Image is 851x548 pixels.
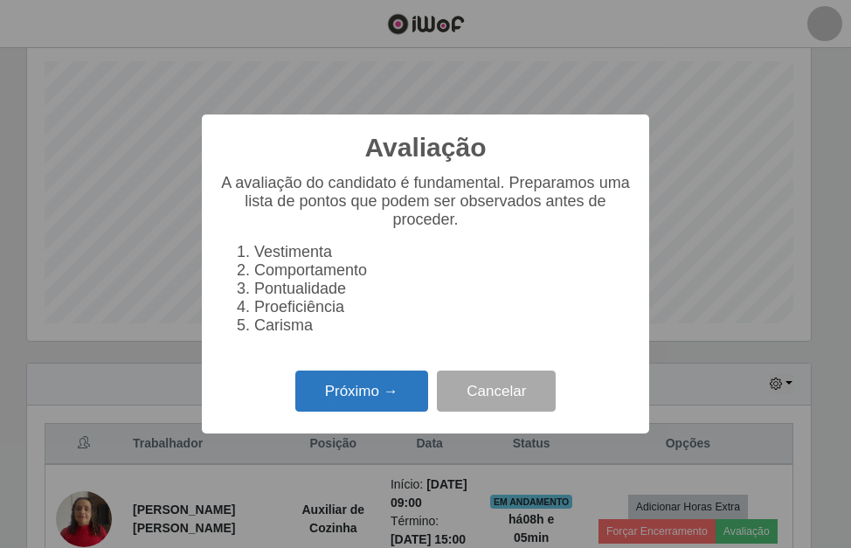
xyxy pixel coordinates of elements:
p: A avaliação do candidato é fundamental. Preparamos uma lista de pontos que podem ser observados a... [219,174,632,229]
button: Cancelar [437,371,556,412]
li: Proeficiência [254,298,632,316]
li: Carisma [254,316,632,335]
li: Pontualidade [254,280,632,298]
h2: Avaliação [365,132,487,163]
li: Vestimenta [254,243,632,261]
li: Comportamento [254,261,632,280]
button: Próximo → [295,371,428,412]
